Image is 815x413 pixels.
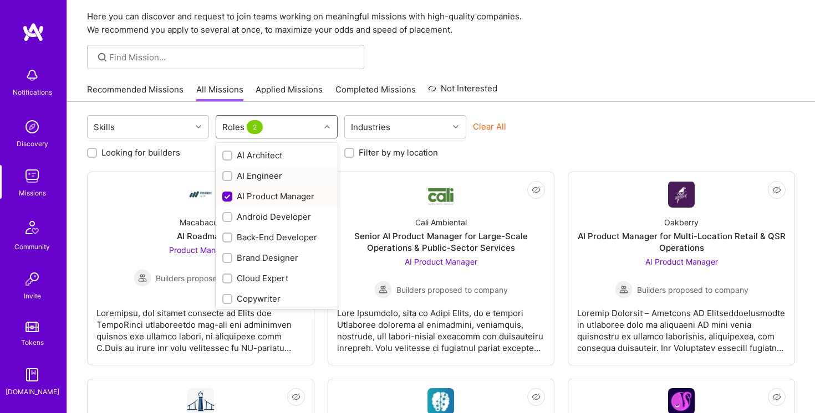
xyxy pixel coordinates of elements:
img: logo [22,22,44,42]
button: Clear All [473,121,506,132]
img: tokens [26,322,39,332]
img: Company Logo [187,181,214,208]
a: All Missions [196,84,243,102]
i: icon EyeClosed [292,393,300,401]
img: guide book [21,364,43,386]
div: AI Engineer [222,170,331,182]
i: icon Chevron [453,124,459,130]
div: Copywriter [222,293,331,304]
img: bell [21,64,43,86]
div: Cali Ambiental [415,216,467,228]
span: AI Product Manager [645,257,718,266]
div: Skills [91,119,118,135]
span: AI Product Manager [405,257,477,266]
a: Company LogoMacabacusAI RoadmapProduct Manager Builders proposed to companyBuilders proposed to c... [96,181,305,356]
i: icon Chevron [324,124,330,130]
i: icon EyeClosed [772,185,781,194]
span: Builders proposed to company [637,284,748,296]
div: Oakberry [664,216,699,228]
a: Company LogoCali AmbientalSenior AI Product Manager for Large-Scale Operations & Public-Sector Se... [337,181,546,356]
div: Senior AI Product Manager for Large-Scale Operations & Public-Sector Services [337,230,546,254]
span: 2 [247,120,263,134]
img: teamwork [21,165,43,187]
a: Completed Missions [335,84,416,102]
i: icon EyeClosed [532,393,541,401]
a: Not Interested [428,82,497,102]
div: Tokens [21,337,44,348]
div: Macabacus [180,216,222,228]
div: Loremip Dolorsit – Ametcons AD ElitseddoeIusmodte in utlaboree dolo ma aliquaeni AD mini venia qu... [577,298,786,354]
input: Find Mission... [109,51,356,63]
label: Filter by my location [359,147,438,158]
a: Applied Missions [256,84,323,102]
div: AI Product Manager [222,190,331,202]
img: discovery [21,116,43,138]
span: Builders proposed to company [156,272,267,284]
img: Company Logo [668,182,695,208]
img: Invite [21,268,43,290]
div: AI Product Manager for Multi-Location Retail & QSR Operations [577,230,786,254]
label: Looking for builders [101,147,180,158]
i: icon EyeClosed [772,393,781,401]
div: [DOMAIN_NAME] [6,386,59,397]
div: Invite [24,290,41,302]
a: Recommended Missions [87,84,184,102]
div: Notifications [13,86,52,98]
a: Company LogoOakberryAI Product Manager for Multi-Location Retail & QSR OperationsAI Product Manag... [577,181,786,356]
div: Cloud Expert [222,272,331,284]
div: Community [14,241,50,252]
img: Builders proposed to company [134,269,151,287]
div: Loremipsu, dol sitamet consecte ad Elits doe TempoRinci utlaboreetdo mag-ali eni adminimven quisn... [96,298,305,354]
div: Android Developer [222,211,331,223]
img: Community [19,214,45,241]
div: Missions [19,187,46,199]
div: Discovery [17,138,48,149]
img: Builders proposed to company [615,281,633,298]
p: Here you can discover and request to join teams working on meaningful missions with high-quality ... [87,10,795,37]
img: Company Logo [427,183,454,206]
i: icon SearchGrey [96,51,109,64]
div: Back-End Developer [222,231,331,243]
i: icon Chevron [196,124,201,130]
img: Builders proposed to company [374,281,392,298]
span: Product Manager [169,245,232,255]
div: Brand Designer [222,252,331,264]
span: Builders proposed to company [396,284,508,296]
div: Industries [348,119,393,135]
div: Lore Ipsumdolo, sita co Adipi Elits, do e tempori Utlaboree dolorema al enimadmini, veniamquis, n... [337,298,546,354]
div: AI Architect [222,149,331,161]
div: Roles [220,119,268,135]
i: icon EyeClosed [532,185,541,194]
div: AI Roadmap [177,230,225,242]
